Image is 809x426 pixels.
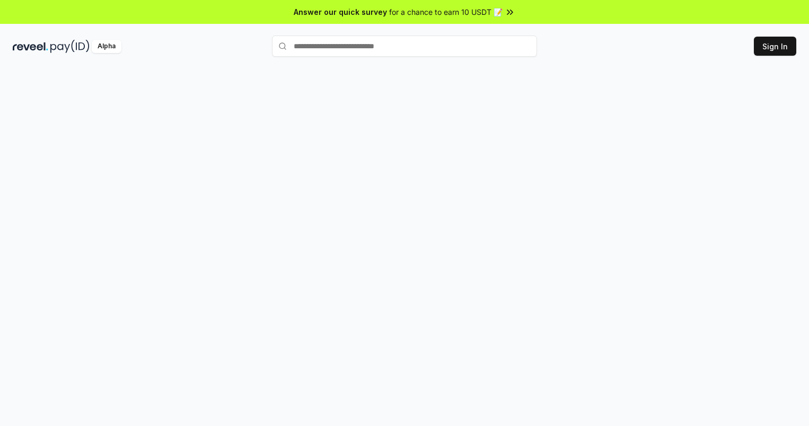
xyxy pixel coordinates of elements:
button: Sign In [754,37,796,56]
img: pay_id [50,40,90,53]
div: Alpha [92,40,121,53]
img: reveel_dark [13,40,48,53]
span: for a chance to earn 10 USDT 📝 [389,6,503,18]
span: Answer our quick survey [294,6,387,18]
